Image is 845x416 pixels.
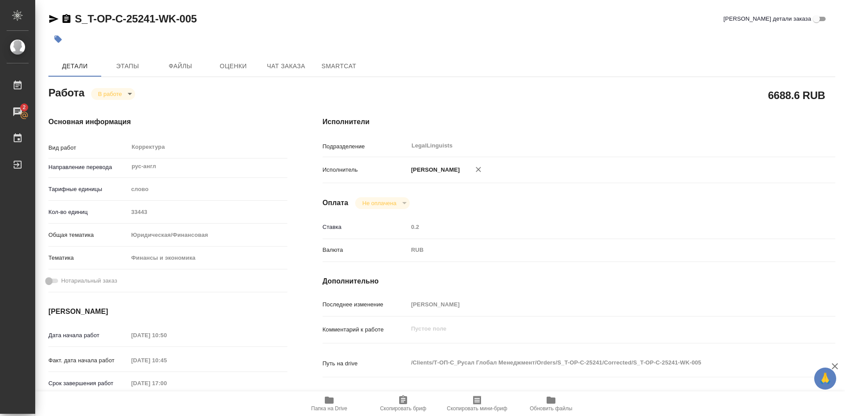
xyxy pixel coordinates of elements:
span: [PERSON_NAME] детали заказа [724,15,811,23]
h4: Основная информация [48,117,287,127]
input: Пустое поле [128,206,287,218]
a: 2 [2,101,33,123]
input: Пустое поле [408,221,793,233]
input: Пустое поле [408,298,793,311]
div: Юридическая/Финансовая [128,228,287,243]
input: Пустое поле [128,377,205,390]
button: Скопировать ссылку [61,14,72,24]
span: Скопировать бриф [380,405,426,412]
p: Путь на drive [323,359,408,368]
h4: Исполнители [323,117,835,127]
p: Общая тематика [48,231,128,239]
button: В работе [96,90,125,98]
button: Скопировать мини-бриф [440,391,514,416]
button: Не оплачена [360,199,399,207]
p: Вид работ [48,144,128,152]
div: RUB [408,243,793,258]
span: Оценки [212,61,254,72]
span: 🙏 [818,369,833,388]
p: Срок завершения работ [48,379,128,388]
textarea: /Clients/Т-ОП-С_Русал Глобал Менеджмент/Orders/S_T-OP-C-25241/Corrected/S_T-OP-C-25241-WK-005 [408,355,793,370]
p: Тарифные единицы [48,185,128,194]
p: Тематика [48,254,128,262]
p: Ставка [323,223,408,232]
h2: 6688.6 RUB [768,88,825,103]
button: Скопировать бриф [366,391,440,416]
h4: [PERSON_NAME] [48,306,287,317]
div: Финансы и экономика [128,250,287,265]
span: Нотариальный заказ [61,276,117,285]
p: Комментарий к работе [323,325,408,334]
span: Обновить файлы [530,405,573,412]
span: Файлы [159,61,202,72]
button: 🙏 [814,368,836,390]
span: Детали [54,61,96,72]
p: Последнее изменение [323,300,408,309]
div: В работе [91,88,135,100]
button: Добавить тэг [48,29,68,49]
div: В работе [355,197,409,209]
p: Валюта [323,246,408,254]
a: S_T-OP-C-25241-WK-005 [75,13,197,25]
span: 2 [17,103,31,112]
p: Кол-во единиц [48,208,128,217]
div: слово [128,182,287,197]
h4: Оплата [323,198,349,208]
button: Обновить файлы [514,391,588,416]
span: Чат заказа [265,61,307,72]
input: Пустое поле [128,354,205,367]
button: Удалить исполнителя [469,160,488,179]
p: Направление перевода [48,163,128,172]
span: Папка на Drive [311,405,347,412]
h2: Работа [48,84,84,100]
button: Скопировать ссылку для ЯМессенджера [48,14,59,24]
input: Пустое поле [128,329,205,342]
p: Исполнитель [323,166,408,174]
p: Факт. дата начала работ [48,356,128,365]
p: [PERSON_NAME] [408,166,460,174]
p: Подразделение [323,142,408,151]
p: Дата начала работ [48,331,128,340]
span: Этапы [107,61,149,72]
span: SmartCat [318,61,360,72]
button: Папка на Drive [292,391,366,416]
h4: Дополнительно [323,276,835,287]
span: Скопировать мини-бриф [447,405,507,412]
